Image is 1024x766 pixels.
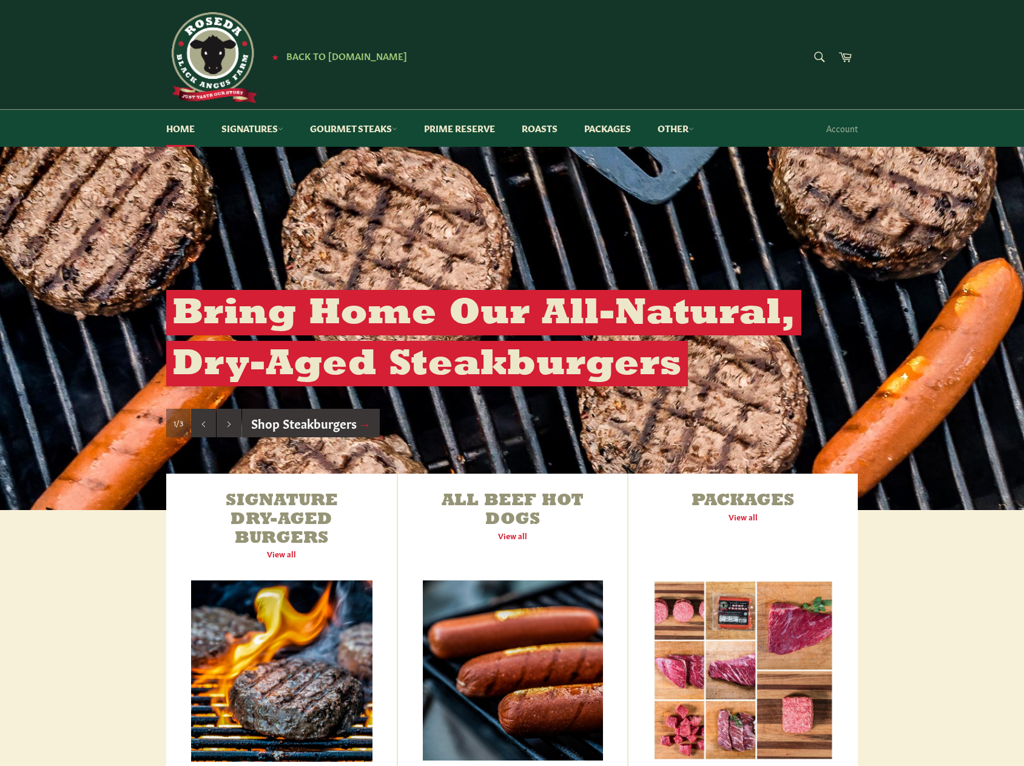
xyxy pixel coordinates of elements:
a: Home [154,110,207,147]
button: Previous slide [191,409,216,438]
a: Roasts [510,110,570,147]
a: Prime Reserve [412,110,507,147]
div: Slide 1, current [166,409,190,438]
a: Shop Steakburgers [242,409,380,438]
span: 1/3 [173,418,183,428]
a: ★ Back to [DOMAIN_NAME] [266,52,407,61]
a: Gourmet Steaks [298,110,409,147]
h2: Bring Home Our All-Natural, Dry-Aged Steakburgers [166,290,801,386]
a: Account [820,110,864,146]
span: ★ [272,52,278,61]
a: Other [645,110,706,147]
span: Back to [DOMAIN_NAME] [286,49,407,62]
button: Next slide [217,409,241,438]
span: → [359,414,371,431]
img: Roseda Beef [166,12,257,103]
a: Signatures [209,110,295,147]
a: Packages [572,110,643,147]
